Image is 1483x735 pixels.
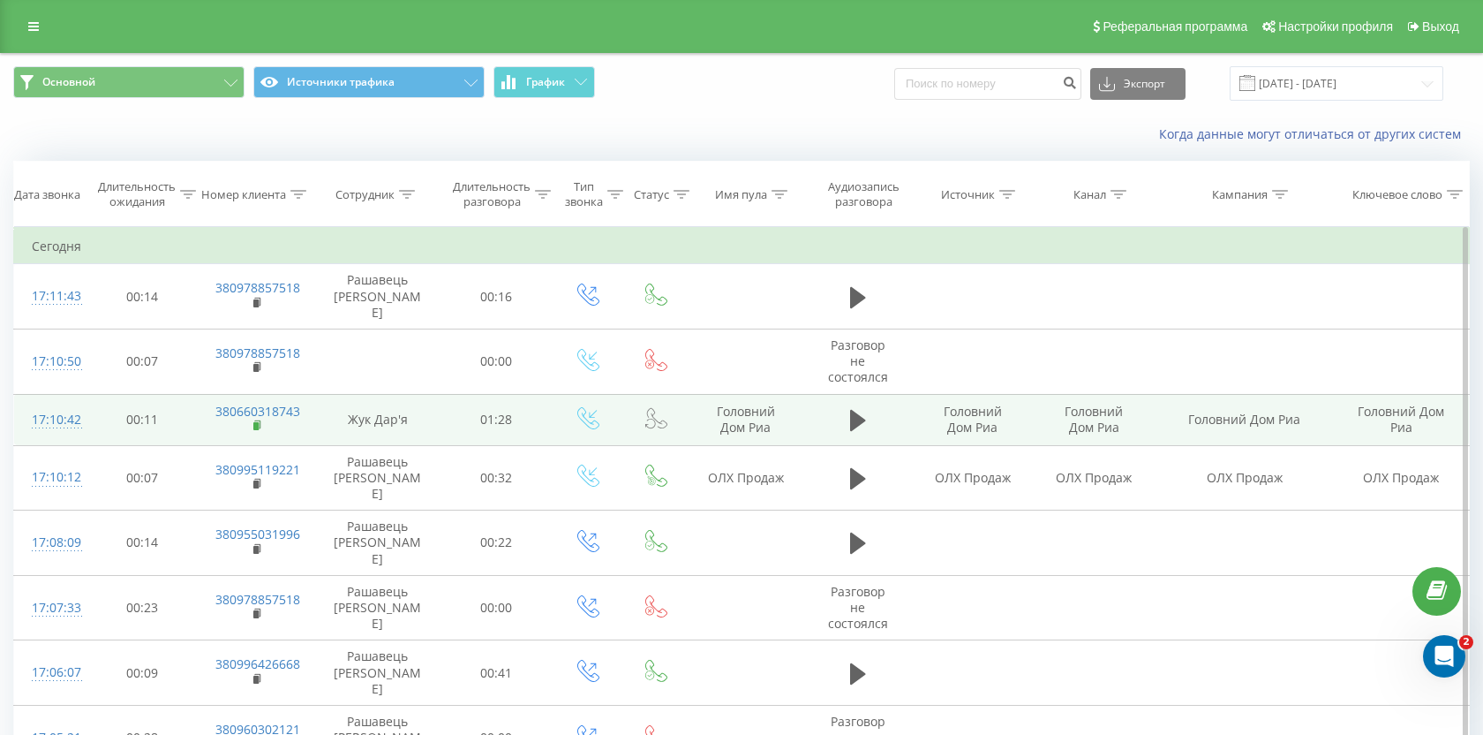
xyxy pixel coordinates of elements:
[1155,394,1335,445] td: Головний Дом Риа
[215,591,300,608] a: 380978857518
[32,655,68,690] div: 17:06:07
[688,445,804,511] td: ОЛХ Продаж
[565,179,603,209] div: Тип звонка
[440,575,553,640] td: 00:00
[912,394,1033,445] td: Головний Дом Риа
[440,264,553,330] td: 00:16
[86,394,198,445] td: 00:11
[32,345,68,379] div: 17:10:50
[715,187,767,202] div: Имя пула
[86,445,198,511] td: 00:07
[1159,125,1470,142] a: Когда данные могут отличаться от других систем
[1459,635,1473,649] span: 2
[32,403,68,437] div: 17:10:42
[314,575,440,640] td: Рашавець [PERSON_NAME]
[440,640,553,706] td: 00:41
[314,394,440,445] td: Жук Дар'я
[1352,187,1442,202] div: Ключевое слово
[440,511,553,576] td: 00:22
[86,511,198,576] td: 00:14
[941,187,995,202] div: Источник
[14,229,1470,264] td: Сегодня
[32,279,68,314] div: 17:11:43
[215,279,300,296] a: 380978857518
[42,75,95,89] span: Основной
[912,445,1033,511] td: ОЛХ Продаж
[14,187,80,202] div: Дата звонка
[86,329,198,394] td: 00:07
[215,403,300,420] a: 380660318743
[1334,445,1469,511] td: ОЛХ Продаж
[253,66,485,98] button: Источники трафика
[314,445,440,511] td: Рашавець [PERSON_NAME]
[314,640,440,706] td: Рашавець [PERSON_NAME]
[894,68,1081,100] input: Поиск по номеру
[440,329,553,394] td: 00:00
[828,337,888,385] span: Разговор не состоялся
[440,445,553,511] td: 00:32
[314,264,440,330] td: Рашавець [PERSON_NAME]
[215,345,300,361] a: 380978857518
[201,187,286,202] div: Номер клиента
[440,394,553,445] td: 01:28
[526,76,565,88] span: График
[1090,68,1186,100] button: Экспорт
[314,511,440,576] td: Рашавець [PERSON_NAME]
[1033,394,1154,445] td: Головний Дом Риа
[634,187,669,202] div: Статус
[86,575,198,640] td: 00:23
[86,640,198,706] td: 00:09
[1422,19,1459,34] span: Выход
[13,66,245,98] button: Основной
[98,179,176,209] div: Длительность ожидания
[32,591,68,625] div: 17:07:33
[828,583,888,632] span: Разговор не состоялся
[1423,635,1465,678] iframe: Intercom live chat
[1278,19,1393,34] span: Настройки профиля
[86,264,198,330] td: 00:14
[1073,187,1106,202] div: Канал
[215,526,300,542] a: 380955031996
[32,460,68,495] div: 17:10:12
[1334,394,1469,445] td: Головний Дом Риа
[215,655,300,672] a: 380996426668
[32,526,68,560] div: 17:08:09
[1103,19,1247,34] span: Реферальная программа
[335,187,395,202] div: Сотрудник
[493,66,595,98] button: График
[1212,187,1268,202] div: Кампания
[820,179,907,209] div: Аудиозапись разговора
[215,461,300,478] a: 380995119221
[1033,445,1154,511] td: ОЛХ Продаж
[688,394,804,445] td: Головний Дом Риа
[453,179,531,209] div: Длительность разговора
[1155,445,1335,511] td: ОЛХ Продаж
